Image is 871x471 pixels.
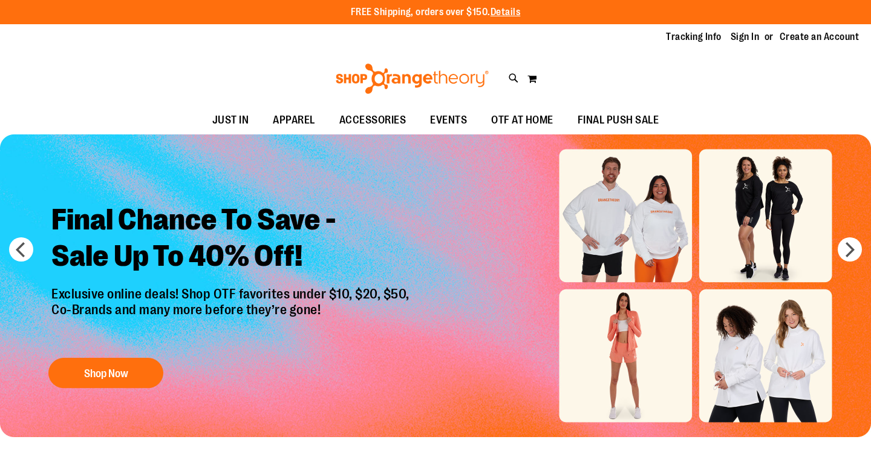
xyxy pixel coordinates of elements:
[430,107,467,134] span: EVENTS
[351,5,521,19] p: FREE Shipping, orders over $150.
[731,30,760,44] a: Sign In
[666,30,722,44] a: Tracking Info
[780,30,860,44] a: Create an Account
[578,107,659,134] span: FINAL PUSH SALE
[334,64,491,94] img: Shop Orangetheory
[566,107,671,134] a: FINAL PUSH SALE
[48,358,163,388] button: Shop Now
[212,107,249,134] span: JUST IN
[491,7,521,18] a: Details
[42,286,422,346] p: Exclusive online deals! Shop OTF favorites under $10, $20, $50, Co-Brands and many more before th...
[9,237,33,262] button: prev
[838,237,862,262] button: next
[42,193,422,286] h2: Final Chance To Save - Sale Up To 40% Off!
[491,107,553,134] span: OTF AT HOME
[261,107,327,134] a: APPAREL
[327,107,419,134] a: ACCESSORIES
[479,107,566,134] a: OTF AT HOME
[339,107,406,134] span: ACCESSORIES
[200,107,261,134] a: JUST IN
[418,107,479,134] a: EVENTS
[273,107,315,134] span: APPAREL
[42,193,422,394] a: Final Chance To Save -Sale Up To 40% Off! Exclusive online deals! Shop OTF favorites under $10, $...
